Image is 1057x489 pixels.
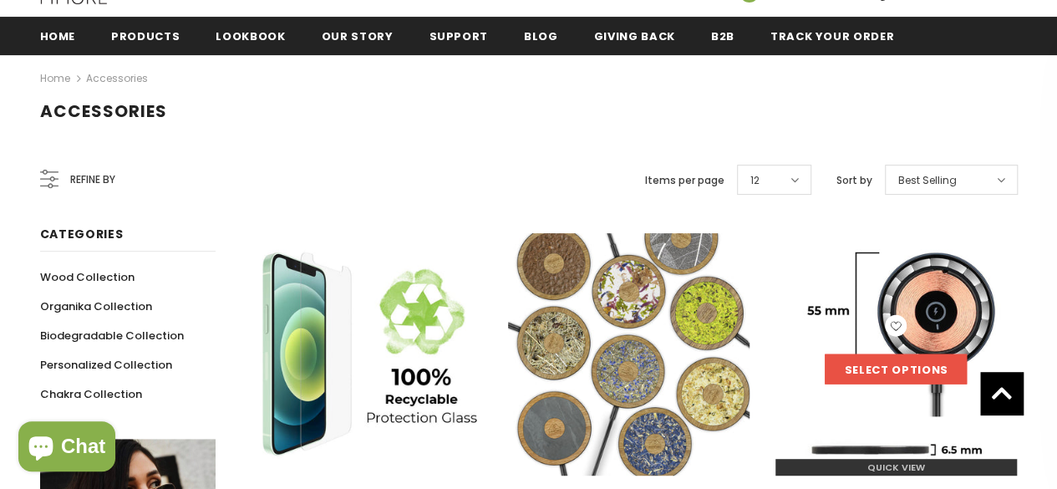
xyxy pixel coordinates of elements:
a: B2B [711,17,734,54]
span: 12 [750,172,760,189]
span: Blog [524,28,558,44]
a: Products [111,17,180,54]
span: support [429,28,488,44]
span: B2B [711,28,734,44]
a: Biodegradable Collection [40,321,184,350]
a: Our Story [322,17,394,54]
span: Organika Collection [40,298,152,314]
a: Organika Collection [40,292,152,321]
label: Items per page [645,172,724,189]
a: Chakra Collection [40,379,142,409]
a: Quick View [775,459,1018,476]
a: Wood Collection [40,262,135,292]
a: Blog [524,17,558,54]
label: Sort by [836,172,872,189]
span: Best Selling [898,172,957,189]
span: Refine by [70,171,115,189]
span: Lookbook [216,28,285,44]
a: Lookbook [216,17,285,54]
a: Home [40,17,76,54]
span: Categories [40,226,124,242]
inbox-online-store-chat: Shopify online store chat [13,421,120,476]
span: Giving back [594,28,675,44]
a: support [429,17,488,54]
span: Personalized Collection [40,357,172,373]
span: Products [111,28,180,44]
a: Select options [825,354,967,385]
span: Chakra Collection [40,386,142,402]
span: Accessories [40,99,167,123]
a: Giving back [594,17,675,54]
a: Accessories [86,71,148,85]
a: Personalized Collection [40,350,172,379]
a: Track your order [770,17,894,54]
img: MagSafe BLACK Wireless Charger - Wood [775,233,1018,476]
span: Wood Collection [40,269,135,285]
span: Track your order [770,28,894,44]
span: Our Story [322,28,394,44]
span: Home [40,28,76,44]
a: Home [40,69,70,89]
span: Biodegradable Collection [40,328,184,344]
span: Quick View [867,461,925,474]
